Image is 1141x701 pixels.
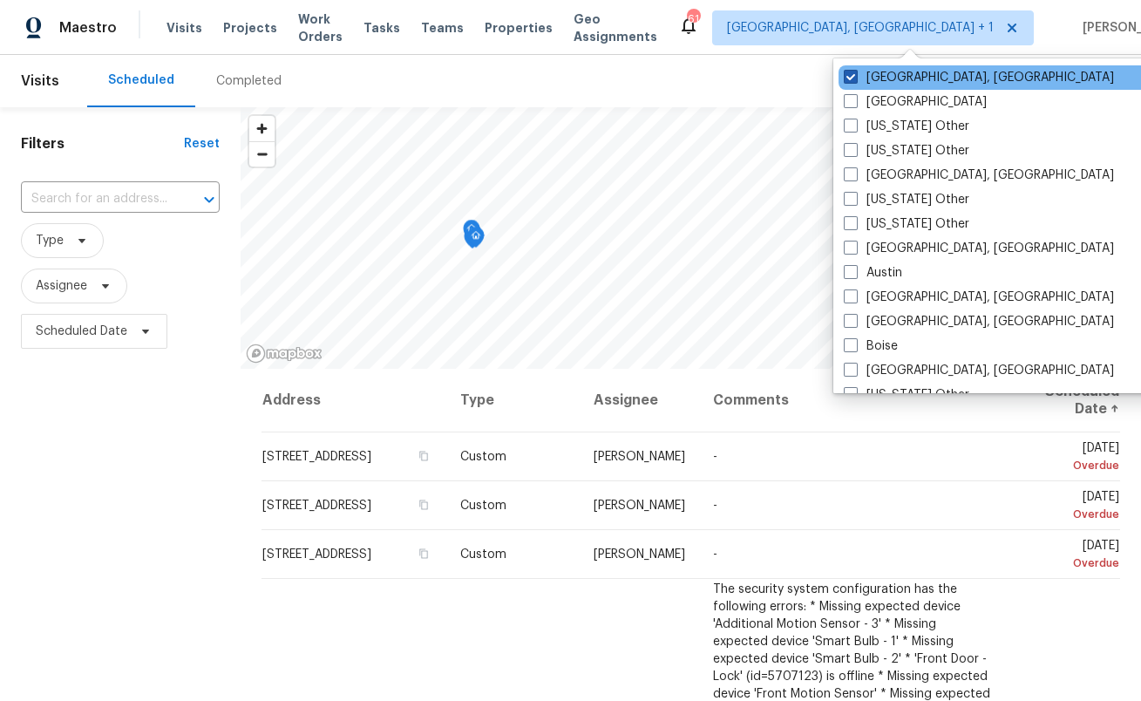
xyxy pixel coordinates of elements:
[249,141,275,167] button: Zoom out
[262,548,371,561] span: [STREET_ADDRESS]
[699,369,1004,432] th: Comments
[844,313,1114,330] label: [GEOGRAPHIC_DATA], [GEOGRAPHIC_DATA]
[844,386,969,404] label: [US_STATE] Other
[687,10,699,28] div: 61
[1018,457,1119,474] div: Overdue
[844,167,1114,184] label: [GEOGRAPHIC_DATA], [GEOGRAPHIC_DATA]
[36,232,64,249] span: Type
[463,220,480,247] div: Map marker
[216,72,282,90] div: Completed
[249,116,275,141] button: Zoom in
[844,240,1114,257] label: [GEOGRAPHIC_DATA], [GEOGRAPHIC_DATA]
[363,22,400,34] span: Tasks
[844,191,969,208] label: [US_STATE] Other
[246,344,323,364] a: Mapbox homepage
[727,19,994,37] span: [GEOGRAPHIC_DATA], [GEOGRAPHIC_DATA] + 1
[594,500,685,512] span: [PERSON_NAME]
[713,548,717,561] span: -
[1018,491,1119,523] span: [DATE]
[249,142,275,167] span: Zoom out
[594,548,685,561] span: [PERSON_NAME]
[417,497,432,513] button: Copy Address
[262,500,371,512] span: [STREET_ADDRESS]
[108,71,174,89] div: Scheduled
[262,451,371,463] span: [STREET_ADDRESS]
[467,227,485,254] div: Map marker
[594,451,685,463] span: [PERSON_NAME]
[713,451,717,463] span: -
[713,500,717,512] span: -
[844,289,1114,306] label: [GEOGRAPHIC_DATA], [GEOGRAPHIC_DATA]
[844,142,969,160] label: [US_STATE] Other
[844,337,898,355] label: Boise
[574,10,657,45] span: Geo Assignments
[844,215,969,233] label: [US_STATE] Other
[421,19,464,37] span: Teams
[1018,506,1119,523] div: Overdue
[197,187,221,212] button: Open
[59,19,117,37] span: Maestro
[298,10,343,45] span: Work Orders
[21,62,59,100] span: Visits
[417,448,432,464] button: Copy Address
[460,548,506,561] span: Custom
[223,19,277,37] span: Projects
[844,362,1114,379] label: [GEOGRAPHIC_DATA], [GEOGRAPHIC_DATA]
[844,118,969,135] label: [US_STATE] Other
[166,19,202,37] span: Visits
[36,323,127,340] span: Scheduled Date
[184,135,220,153] div: Reset
[21,135,184,153] h1: Filters
[580,369,699,432] th: Assignee
[1004,369,1120,432] th: Scheduled Date ↑
[485,19,553,37] span: Properties
[36,277,87,295] span: Assignee
[1018,442,1119,474] span: [DATE]
[844,264,902,282] label: Austin
[417,546,432,561] button: Copy Address
[1018,540,1119,572] span: [DATE]
[460,451,506,463] span: Custom
[261,369,445,432] th: Address
[21,186,171,213] input: Search for an address...
[446,369,580,432] th: Type
[844,93,987,111] label: [GEOGRAPHIC_DATA]
[844,69,1114,86] label: [GEOGRAPHIC_DATA], [GEOGRAPHIC_DATA]
[1018,555,1119,572] div: Overdue
[241,107,1120,369] canvas: Map
[460,500,506,512] span: Custom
